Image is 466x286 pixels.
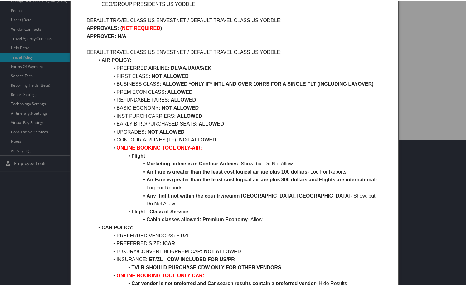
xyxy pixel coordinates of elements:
[87,25,122,30] strong: APPROVALS: (
[87,47,383,55] p: DEFAULT TRAVEL CLASS US ENVESTNET / DEFAULT TRAVEL CLASS US YODDLE:
[94,135,383,143] li: CONTOUR AIRLINES (LF)
[87,16,383,24] p: DEFAULT TRAVEL CLASS US ENVESTNET / DEFAULT TRAVEL CLASS US YODDLE:
[148,73,188,78] strong: : NOT ALLOWED
[122,25,160,30] strong: NOT REQUIRED
[177,232,190,237] strong: ET/ZL
[159,80,373,86] strong: : ALLOWED *ONLY IF* INTL AND OVER 10HRS FOR A SINGLE FLT (INCLUDING LAYOVER)
[94,175,383,191] li: - Log For Reports
[94,103,383,111] li: BASIC ECONOMY
[94,71,383,79] li: FIRST CLASS
[87,33,126,38] strong: APPROVER: N/A
[147,192,351,198] strong: Any flight not within the country/region [GEOGRAPHIC_DATA], [GEOGRAPHIC_DATA]
[147,216,248,221] strong: Cabin classes allowed: Premium Economy
[102,224,134,229] strong: CAR POLICY:
[168,96,196,102] strong: : ALLOWED
[160,25,162,30] strong: )
[94,239,383,247] li: PREFERRED SIZE
[132,152,145,158] strong: Flight
[176,136,216,141] strong: : NOT ALLOWED
[94,87,383,95] li: PREM ECON CLASS
[94,191,383,207] li: - Show, but Do Not Allow
[147,176,376,181] strong: Air Fare is greater than the least cost logical airfare plus 300 dollars and Flights are internat...
[196,120,224,126] strong: : ALLOWED
[147,160,238,165] strong: Marketing airline is in Contour Airlines
[94,95,383,103] li: REFUNDABLE FARES
[94,255,383,263] li: INSURANCE
[117,272,205,277] strong: ONLINE BOOKING TOOL ONLY-CAR:
[146,256,148,261] strong: :
[173,232,175,237] strong: :
[174,112,202,118] strong: : ALLOWED
[94,159,383,167] li: - Show, but Do Not Allow
[160,240,175,245] strong: : ICAR
[94,111,383,119] li: INST PURCH CARRIERS
[132,280,316,285] strong: Car vendor is not preferred and Car search results contain a preferred vendor
[117,144,202,150] strong: ONLINE BOOKING TOOL ONLY-AIR:
[168,64,211,70] strong: : DL/AA/UA/AS/EK
[149,256,235,261] strong: ET/ZL - CDW INCLUDED FOR US/PR
[132,208,188,213] strong: Flight - Class of Service
[94,79,383,87] li: BUSINESS CLASS
[147,168,308,174] strong: Air Fare is greater than the least cost logical airfare plus 100 dollars
[102,56,132,62] strong: AIR POLICY:
[144,128,184,134] strong: : NOT ALLOWED
[201,248,241,253] strong: : NOT ALLOWED
[94,167,383,175] li: - Log For Reports
[132,264,281,269] strong: TVLR SHOULD PURCHASE CDW ONLY FOR OTHER VENDORS
[164,88,192,94] strong: : ALLOWED
[94,127,383,135] li: UPGRADES
[94,231,383,239] li: PREFERRED VENDORS
[94,119,383,127] li: EARLY BIRD/PURCHASED SEATS
[159,104,199,110] strong: : NOT ALLOWED
[94,247,383,255] li: LUXURY/CONVERTIBLE/PREM CAR
[94,63,383,71] li: PREFERRED AIRLINE
[94,215,383,223] li: - Allow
